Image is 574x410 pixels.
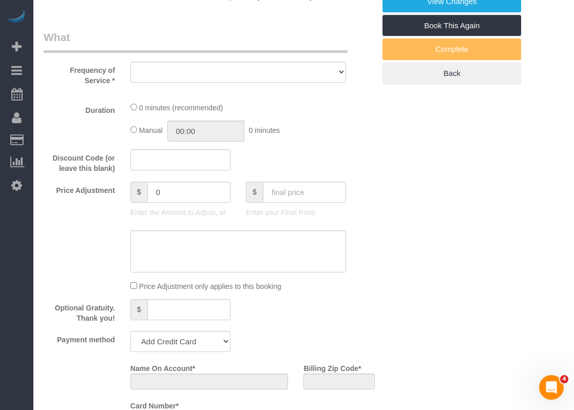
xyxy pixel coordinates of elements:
label: Name On Account [130,360,195,374]
label: Discount Code (or leave this blank) [36,149,123,173]
span: $ [246,182,263,203]
label: Payment method [36,331,123,345]
span: $ [130,299,147,320]
span: Manual [139,126,163,134]
p: Enter the Amount to Adjust, or [130,207,231,218]
iframe: Intercom live chat [539,375,564,400]
img: Automaid Logo [6,10,27,25]
p: Enter your Final Price [246,207,346,218]
a: Book This Again [382,15,521,36]
label: Optional Gratuity. Thank you! [36,299,123,323]
span: $ [130,182,147,203]
input: final price [263,182,346,203]
legend: What [44,30,348,53]
span: 0 minutes [248,126,280,134]
label: Price Adjustment [36,182,123,196]
span: 0 minutes (recommended) [139,104,223,112]
a: Back [382,63,521,84]
label: Frequency of Service * [36,62,123,86]
span: Price Adjustment only applies to this booking [139,282,281,290]
label: Duration [36,102,123,115]
span: 4 [560,375,568,383]
label: Billing Zip Code [303,360,361,374]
